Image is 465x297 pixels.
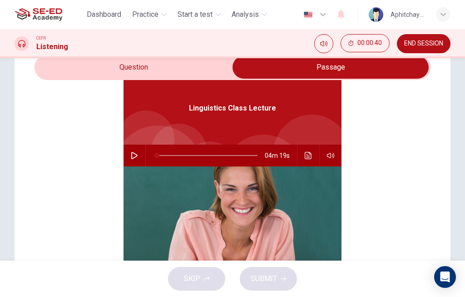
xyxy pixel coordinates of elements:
span: 00:00:40 [357,40,382,47]
span: Analysis [232,9,259,20]
div: Aphitchaya Monthalob [391,9,425,20]
div: Mute [314,34,333,53]
button: 00:00:40 [341,34,390,52]
span: END SESSION [404,40,443,47]
img: SE-ED Academy logo [15,5,62,24]
button: Start a test [174,6,224,23]
span: Linguistics Class Lecture [189,103,276,114]
a: SE-ED Academy logo [15,5,83,24]
button: Click to see the audio transcription [301,145,316,166]
span: Start a test [178,9,213,20]
button: Practice [129,6,170,23]
img: en [302,11,314,18]
button: Analysis [228,6,271,23]
h1: Listening [36,41,68,52]
div: Hide [341,34,390,53]
button: Dashboard [83,6,125,23]
img: Profile picture [369,7,383,22]
span: 04m 19s [265,145,297,166]
button: END SESSION [397,34,450,53]
span: CEFR [36,35,46,41]
span: Practice [132,9,158,20]
span: Dashboard [87,9,121,20]
div: Open Intercom Messenger [434,266,456,288]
